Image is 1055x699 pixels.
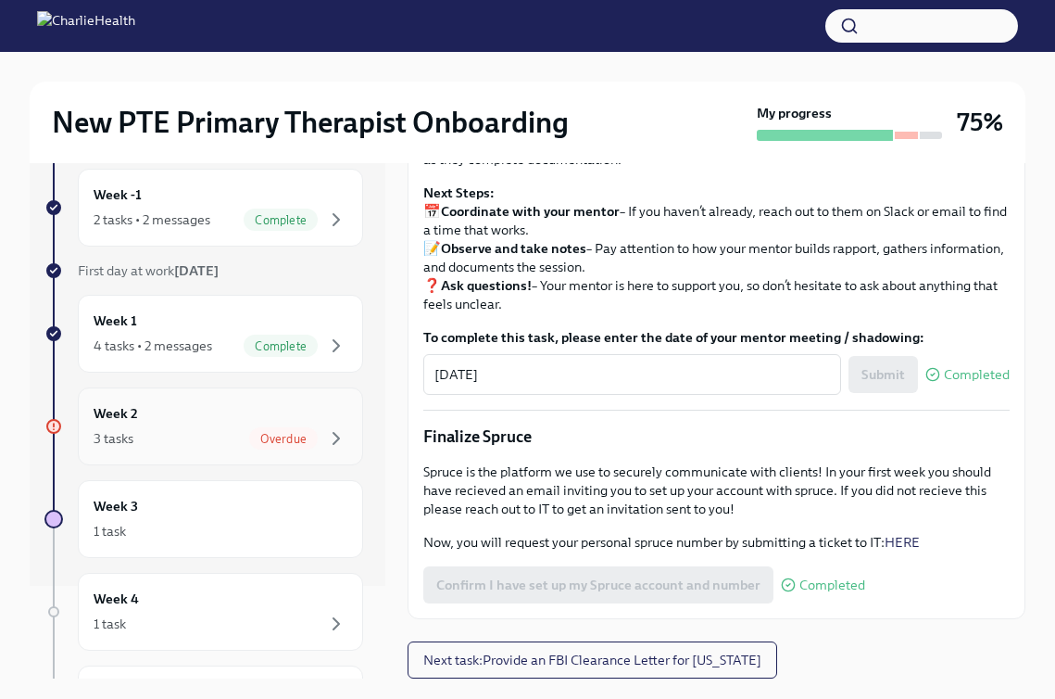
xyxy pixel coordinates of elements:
[423,463,1010,518] p: Spruce is the platform we use to securely communicate with clients! In your first week you should...
[44,573,363,651] a: Week 41 task
[885,534,920,551] a: HERE
[757,104,832,122] strong: My progress
[441,240,586,257] strong: Observe and take notes
[94,496,138,516] h6: Week 3
[799,578,865,592] span: Completed
[249,432,318,446] span: Overdue
[94,589,139,609] h6: Week 4
[78,262,219,279] span: First day at work
[94,522,126,540] div: 1 task
[94,337,212,355] div: 4 tasks • 2 messages
[434,363,830,386] textarea: [DATE]
[423,184,1010,313] p: 📅 – If you haven’t already, reach out to them on Slack or email to find a time that works. 📝 – Pa...
[441,277,532,294] strong: Ask questions!
[52,104,569,141] h2: New PTE Primary Therapist Onboarding
[37,11,135,41] img: CharlieHealth
[441,203,620,220] strong: Coordinate with your mentor
[174,262,219,279] strong: [DATE]
[94,210,210,229] div: 2 tasks • 2 messages
[423,533,1010,552] p: Now, you will request your personal spruce number by submitting a ticket to IT:
[423,184,495,201] strong: Next Steps:
[944,368,1010,382] span: Completed
[94,311,137,331] h6: Week 1
[244,213,318,227] span: Complete
[957,106,1003,139] h3: 75%
[44,480,363,558] a: Week 31 task
[423,426,1010,448] p: Finalize Spruce
[408,642,777,679] button: Next task:Provide an FBI Clearance Letter for [US_STATE]
[94,429,133,448] div: 3 tasks
[423,651,761,669] span: Next task : Provide an FBI Clearance Letter for [US_STATE]
[244,339,318,353] span: Complete
[44,388,363,465] a: Week 23 tasksOverdue
[44,169,363,247] a: Week -12 tasks • 2 messagesComplete
[44,295,363,373] a: Week 14 tasks • 2 messagesComplete
[44,261,363,280] a: First day at work[DATE]
[94,184,142,205] h6: Week -1
[94,615,126,633] div: 1 task
[94,403,138,424] h6: Week 2
[423,328,1010,347] label: To complete this task, please enter the date of your mentor meeting / shadowing:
